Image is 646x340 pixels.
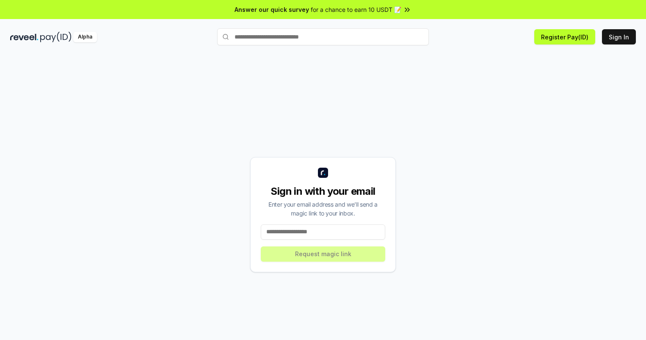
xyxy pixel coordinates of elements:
button: Sign In [602,29,636,44]
span: for a chance to earn 10 USDT 📝 [311,5,401,14]
button: Register Pay(ID) [534,29,595,44]
img: logo_small [318,168,328,178]
div: Alpha [73,32,97,42]
div: Enter your email address and we’ll send a magic link to your inbox. [261,200,385,218]
img: pay_id [40,32,72,42]
span: Answer our quick survey [235,5,309,14]
img: reveel_dark [10,32,39,42]
div: Sign in with your email [261,185,385,198]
